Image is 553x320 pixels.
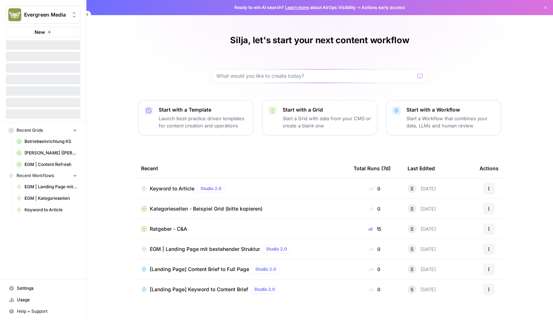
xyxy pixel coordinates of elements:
span: S [410,266,413,273]
a: Keyword to Article [13,204,80,216]
a: [Landing Page] Content Brief to Full PageStudio 2.0 [141,265,342,274]
span: Actions early access [361,4,405,11]
a: Usage [6,294,80,306]
div: [DATE] [408,204,436,213]
span: EGM | Content Refresh [24,161,77,168]
span: S [410,205,413,212]
span: Studio 2.0 [254,286,275,293]
a: EGM | Landing Page mit bestehender Struktur [13,181,80,193]
button: Start with a WorkflowStart a Workflow that combines your data, LLMs and human review [386,100,501,135]
span: Studio 2.0 [201,185,221,192]
a: Learn more [285,5,309,10]
a: Settings [6,283,80,294]
a: [Landing Page] Keyword to Content BriefStudio 2.0 [141,285,342,294]
div: Last Edited [408,158,435,178]
div: [DATE] [408,245,436,253]
div: 0 [354,205,396,212]
button: Start with a GridStart a Grid with data from your CMS or create a blank one [262,100,377,135]
div: [DATE] [408,184,436,193]
p: Start with a Workflow [406,106,495,113]
button: Workspace: Evergreen Media [6,6,80,24]
div: Recent [141,158,342,178]
span: Studio 2.0 [255,266,276,272]
button: Start with a TemplateLaunch best-practice driven templates for content creation and operations [138,100,253,135]
div: Actions [480,158,499,178]
img: Evergreen Media Logo [8,8,21,21]
span: Help + Support [17,308,77,315]
span: Betriebseinrichtung KS [24,138,77,145]
span: New [35,28,45,36]
span: Kategorieseiten - Beispiel Grid (bitte kopieren) [150,205,262,212]
p: Start with a Grid [283,106,371,113]
span: Ratgeber - C&A [150,225,187,233]
span: Ready to win AI search? about AirOps Visibility [234,4,356,11]
a: EGM | Landing Page mit bestehender StrukturStudio 2.0 [141,245,342,253]
span: [Landing Page] Keyword to Content Brief [150,286,248,293]
button: Recent Workflows [6,170,80,181]
a: [PERSON_NAME] ([PERSON_NAME]) [13,147,80,159]
span: Settings [17,285,77,292]
span: Keyword to Article [24,207,77,213]
div: [DATE] [408,285,436,294]
span: S [410,225,413,233]
div: Total Runs (7d) [354,158,391,178]
button: Help + Support [6,306,80,317]
a: EGM | Content Refresh [13,159,80,170]
span: Recent Workflows [17,172,54,179]
span: EGM | Landing Page mit bestehender Struktur [24,184,77,190]
span: S [410,286,413,293]
span: Evergreen Media [24,11,68,18]
h1: Silja, let's start your next content workflow [230,35,409,46]
p: Start a Workflow that combines your data, LLMs and human review [406,115,495,129]
div: 0 [354,286,396,293]
a: Ratgeber - C&A [141,225,342,233]
p: Launch best-practice driven templates for content creation and operations [159,115,247,129]
p: Start a Grid with data from your CMS or create a blank one [283,115,371,129]
p: Start with a Template [159,106,247,113]
span: S [410,245,413,253]
span: Keyword to Article [150,185,194,192]
span: S [410,185,413,192]
div: [DATE] [408,265,436,274]
div: 0 [354,185,396,192]
a: EGM | Kategorieseiten [13,193,80,204]
a: Keyword to ArticleStudio 2.0 [141,184,342,193]
div: 0 [354,245,396,253]
input: What would you like to create today? [216,72,414,80]
button: Recent Grids [6,125,80,136]
span: EGM | Landing Page mit bestehender Struktur [150,245,260,253]
div: 0 [354,266,396,273]
div: [DATE] [408,225,436,233]
a: Betriebseinrichtung KS [13,136,80,147]
span: [PERSON_NAME] ([PERSON_NAME]) [24,150,77,156]
span: EGM | Kategorieseiten [24,195,77,202]
a: Kategorieseiten - Beispiel Grid (bitte kopieren) [141,205,342,212]
span: [Landing Page] Content Brief to Full Page [150,266,249,273]
div: 15 [354,225,396,233]
span: Usage [17,297,77,303]
button: New [6,27,80,37]
span: Studio 2.0 [266,246,287,252]
span: Recent Grids [17,127,43,134]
